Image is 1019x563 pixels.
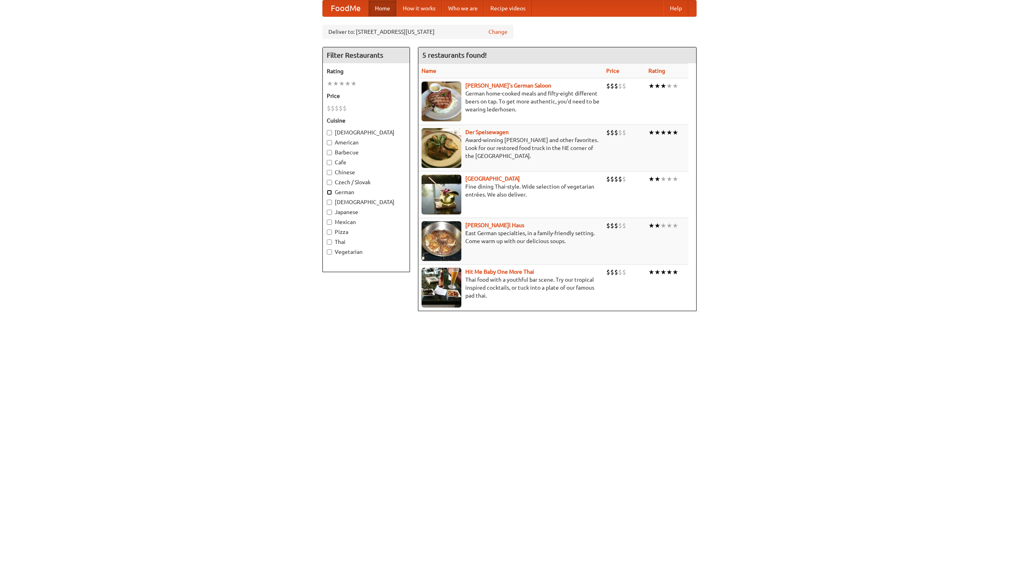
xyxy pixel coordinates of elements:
li: $ [622,221,626,230]
li: $ [327,104,331,113]
a: [PERSON_NAME]l Haus [465,222,524,228]
li: ★ [672,175,678,183]
li: ★ [648,268,654,277]
p: German home-cooked meals and fifty-eight different beers on tap. To get more authentic, you'd nee... [422,90,600,113]
li: ★ [648,175,654,183]
li: $ [606,221,610,230]
li: ★ [648,128,654,137]
li: $ [622,82,626,90]
label: Barbecue [327,148,406,156]
li: ★ [666,175,672,183]
li: $ [622,128,626,137]
input: Japanese [327,210,332,215]
label: Chinese [327,168,406,176]
li: ★ [654,128,660,137]
input: American [327,140,332,145]
li: $ [343,104,347,113]
li: $ [618,221,622,230]
p: East German specialties, in a family-friendly setting. Come warm up with our delicious soups. [422,229,600,245]
li: $ [618,175,622,183]
label: Mexican [327,218,406,226]
li: ★ [339,79,345,88]
li: ★ [672,82,678,90]
a: FoodMe [323,0,369,16]
li: ★ [327,79,333,88]
li: $ [618,82,622,90]
li: $ [606,82,610,90]
a: Change [488,28,508,36]
h5: Price [327,92,406,100]
li: ★ [654,268,660,277]
li: $ [614,128,618,137]
li: $ [606,175,610,183]
p: Award-winning [PERSON_NAME] and other favorites. Look for our restored food truck in the NE corne... [422,136,600,160]
li: ★ [672,221,678,230]
img: speisewagen.jpg [422,128,461,168]
p: Fine dining Thai-style. Wide selection of vegetarian entrées. We also deliver. [422,183,600,199]
input: Vegetarian [327,249,332,255]
a: Who we are [442,0,484,16]
li: $ [610,175,614,183]
li: ★ [648,82,654,90]
li: ★ [660,221,666,230]
label: Czech / Slovak [327,178,406,186]
li: $ [606,268,610,277]
p: Thai food with a youthful bar scene. Try our tropical inspired cocktails, or tuck into a plate of... [422,276,600,300]
li: $ [622,268,626,277]
li: $ [614,268,618,277]
a: Help [664,0,688,16]
a: [PERSON_NAME]'s German Saloon [465,82,551,89]
a: [GEOGRAPHIC_DATA] [465,175,520,182]
li: ★ [666,268,672,277]
img: kohlhaus.jpg [422,221,461,261]
input: Barbecue [327,150,332,155]
a: Recipe videos [484,0,532,16]
li: ★ [660,82,666,90]
label: Cafe [327,158,406,166]
li: $ [606,128,610,137]
li: ★ [672,128,678,137]
li: ★ [660,268,666,277]
h5: Cuisine [327,117,406,125]
li: ★ [666,128,672,137]
input: Czech / Slovak [327,180,332,185]
li: ★ [666,82,672,90]
li: ★ [672,268,678,277]
a: Home [369,0,396,16]
a: Der Speisewagen [465,129,509,135]
ng-pluralize: 5 restaurants found! [422,51,487,59]
input: Mexican [327,220,332,225]
h5: Rating [327,67,406,75]
input: German [327,190,332,195]
label: Japanese [327,208,406,216]
li: ★ [351,79,357,88]
li: ★ [660,175,666,183]
li: ★ [333,79,339,88]
img: satay.jpg [422,175,461,214]
label: German [327,188,406,196]
h4: Filter Restaurants [323,47,410,63]
li: $ [614,175,618,183]
li: $ [614,82,618,90]
li: $ [618,268,622,277]
li: ★ [654,82,660,90]
li: ★ [654,221,660,230]
li: $ [622,175,626,183]
b: Hit Me Baby One More Thai [465,269,534,275]
li: $ [610,221,614,230]
label: Vegetarian [327,248,406,256]
li: ★ [660,128,666,137]
li: $ [339,104,343,113]
input: Thai [327,240,332,245]
li: $ [610,268,614,277]
img: esthers.jpg [422,82,461,121]
input: Cafe [327,160,332,165]
a: Price [606,68,619,74]
li: ★ [648,221,654,230]
li: $ [331,104,335,113]
input: [DEMOGRAPHIC_DATA] [327,200,332,205]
